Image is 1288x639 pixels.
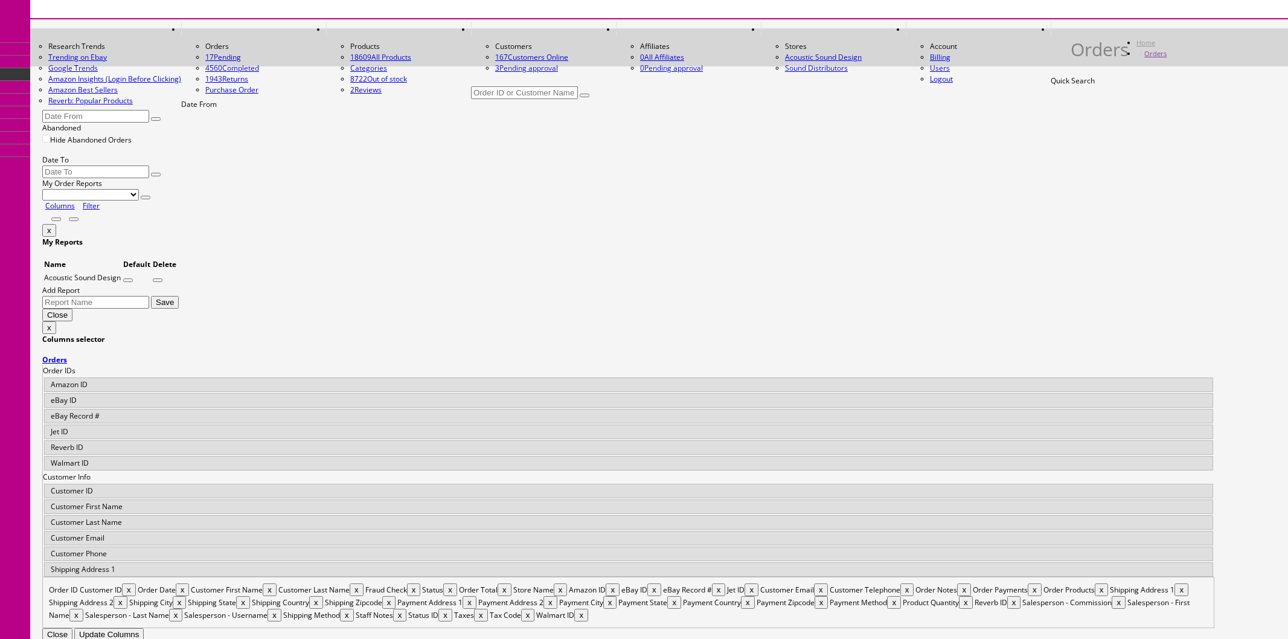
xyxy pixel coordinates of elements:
[536,610,588,620] label: Walmart ID
[1136,38,1155,47] a: Home
[521,609,535,621] button: x
[283,610,354,620] label: Shipping Method
[490,610,535,620] label: Tax Code
[44,393,1213,408] div: eBay ID
[903,597,973,608] label: Product Quantity
[205,63,259,73] a: 4560Completed
[42,165,149,178] input: Date To
[930,74,953,84] span: Logout
[129,597,187,608] label: Shipping City
[397,597,476,608] label: Payment Address 1
[44,440,1213,455] div: Reverb ID
[48,63,181,74] a: Google Trends
[663,585,726,595] label: eBay Record #
[42,355,67,365] strong: Orders
[407,583,421,596] button: x
[1007,596,1021,609] button: x
[365,585,421,595] label: Fraud Check
[606,583,620,596] button: x
[205,74,248,84] a: 1943Returns
[495,41,616,52] li: Customers
[42,110,149,123] input: Date From
[69,609,83,621] button: x
[745,583,758,596] button: x
[356,610,407,620] label: Staff Notes
[478,597,557,608] label: Payment Address 2
[49,585,78,595] label: Order ID
[42,285,80,295] label: Add Report
[44,547,1213,561] div: Customer Phone
[49,597,127,608] label: Shipping Address 2
[44,484,1213,498] div: Customer ID
[640,52,644,62] span: 0
[350,74,367,84] span: 8722
[350,85,382,95] a: 2Reviews
[408,610,452,620] label: Status ID
[44,456,1213,470] div: Walmart ID
[1144,49,1167,58] a: Orders
[43,272,121,284] td: Acoustic Sound Design
[42,237,1276,248] h4: My Reports
[757,597,828,608] label: Payment Zipcode
[959,596,973,609] button: x
[309,596,323,609] button: x
[48,74,181,85] a: Amazon Insights (Login Before Clicking)
[640,63,703,73] a: 0Pending approval
[1071,44,1129,55] h1: Orders
[760,585,828,595] label: Customer Email
[640,63,644,73] span: 0
[205,41,326,52] li: Orders
[785,63,848,73] a: Sound Distributors
[1174,583,1188,596] button: x
[42,155,69,165] label: Date To
[422,585,457,595] label: Status
[44,425,1213,439] div: Jet ID
[138,585,190,595] label: Order Date
[173,596,187,609] button: x
[268,609,281,621] button: x
[727,585,758,595] label: Jet ID
[814,583,828,596] button: x
[205,52,326,63] a: 17Pending
[930,52,950,62] a: Billing
[621,585,661,595] label: eBay ID
[459,585,511,595] label: Order Total
[350,63,387,73] a: Categories
[930,63,950,73] a: Users
[44,377,1213,392] div: Amazon ID
[463,596,476,609] button: x
[603,596,617,609] button: x
[471,86,578,99] input: Order ID or Customer Name
[474,609,488,621] button: x
[618,597,681,608] label: Payment State
[1110,585,1188,595] label: Shipping Address 1
[443,583,457,596] button: x
[43,258,121,271] td: Name
[43,472,1214,483] div: Customer Info
[42,296,149,309] input: Report Name
[350,52,411,62] a: 18609All Products
[151,296,179,309] button: Save
[1095,583,1109,596] button: x
[495,63,499,73] span: 3
[454,610,488,620] label: Taxes
[640,41,761,52] li: Affiliates
[815,596,828,609] button: x
[683,597,755,608] label: Payment Country
[169,609,183,621] button: x
[554,583,568,596] button: x
[667,596,681,609] button: x
[44,499,1213,514] div: Customer First Name
[495,52,508,62] span: 167
[350,41,471,52] li: Products
[647,583,661,596] button: x
[495,52,568,62] a: 167Customers Online
[181,99,217,109] label: Date From
[42,309,72,321] button: Close
[1043,585,1109,595] label: Order Products
[712,583,726,596] button: x
[44,515,1213,530] div: Customer Last Name
[830,585,914,595] label: Customer Telephone
[188,597,250,608] label: Shipping State
[382,596,396,609] button: x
